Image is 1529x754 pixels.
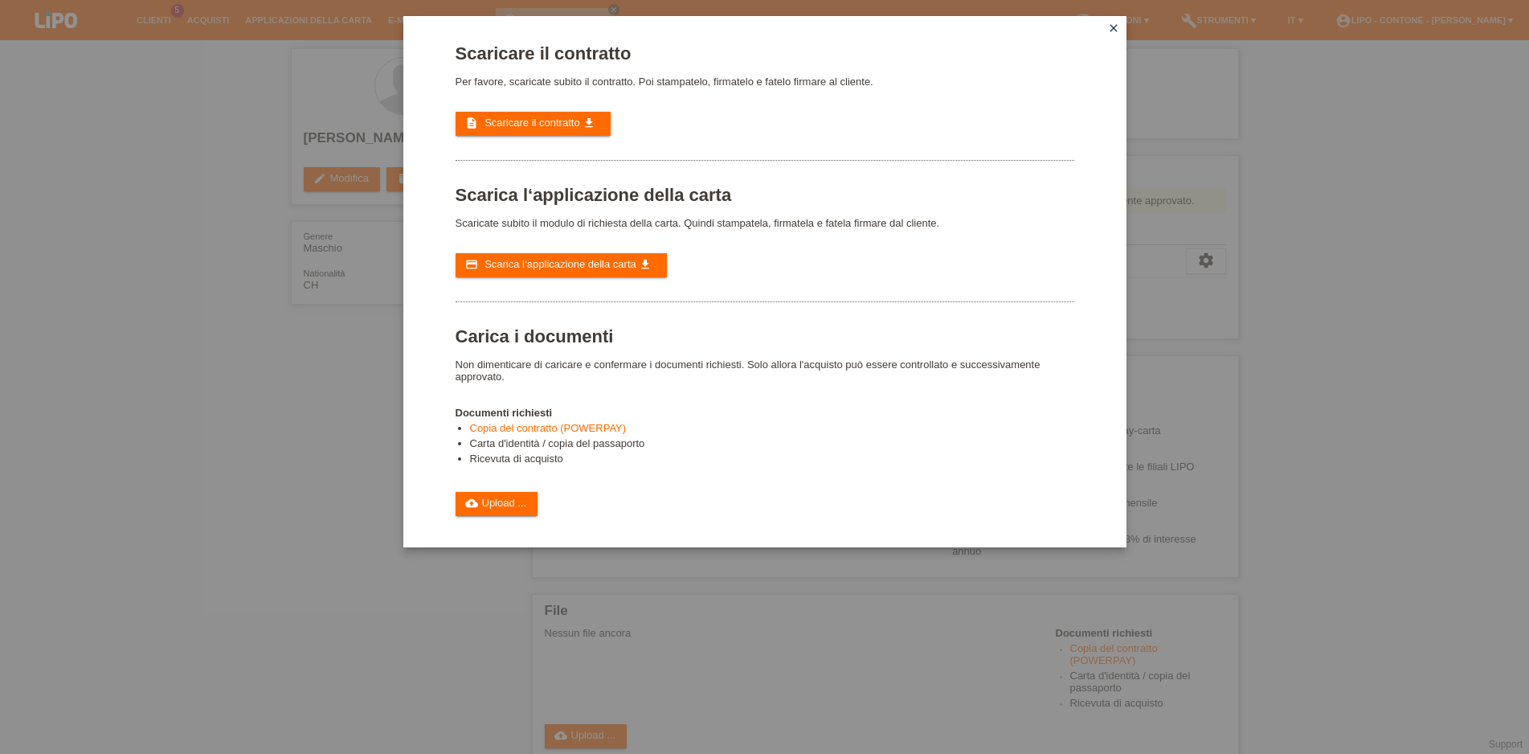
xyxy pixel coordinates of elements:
a: description Scaricare il contratto get_app [456,112,611,136]
h4: Documenti richiesti [456,407,1074,419]
h1: Carica i documenti [456,326,1074,346]
p: Per favore, scaricate subito il contratto. Poi stampatelo, firmatelo e fatelo firmare al cliente. [456,76,1074,88]
h1: Scarica l‘applicazione della carta [456,185,1074,205]
a: credit_card Scarica l‘applicazione della carta get_app [456,253,668,277]
i: close [1107,22,1120,35]
p: Scaricate subito il modulo di richiesta della carta. Quindi stampatela, firmatela e fatela firmar... [456,217,1074,229]
h1: Scaricare il contratto [456,43,1074,64]
li: Carta d'identità / copia del passaporto [470,437,1074,453]
a: close [1103,20,1124,39]
i: credit_card [465,258,478,271]
i: cloud_upload [465,497,478,510]
p: Non dimenticare di caricare e confermare i documenti richiesti. Solo allora l'acquisto può essere... [456,359,1074,383]
i: get_app [583,117,595,129]
span: Scaricare il contratto [484,117,580,129]
i: description [465,117,478,129]
span: Scarica l‘applicazione della carta [484,258,636,270]
a: Copia del contratto (POWERPAY) [470,422,627,434]
li: Ricevuta di acquisto [470,453,1074,468]
i: get_app [639,258,652,271]
a: cloud_uploadUpload ... [456,492,538,516]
